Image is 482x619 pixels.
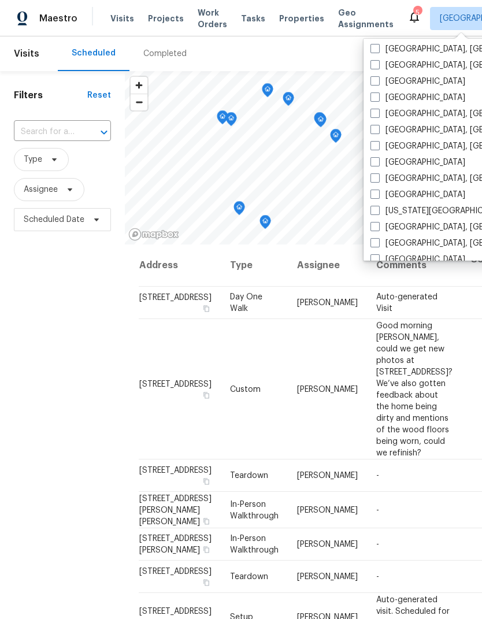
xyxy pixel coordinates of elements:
[370,76,465,87] label: [GEOGRAPHIC_DATA]
[217,110,228,128] div: Map marker
[24,184,58,195] span: Assignee
[370,157,465,168] label: [GEOGRAPHIC_DATA]
[262,83,273,101] div: Map marker
[24,214,84,225] span: Scheduled Date
[131,94,147,110] button: Zoom out
[128,228,179,241] a: Mapbox homepage
[131,77,147,94] button: Zoom in
[143,48,187,60] div: Completed
[376,573,379,581] span: -
[201,303,212,314] button: Copy Address
[72,47,116,59] div: Scheduled
[201,544,212,555] button: Copy Address
[230,573,268,581] span: Teardown
[279,13,324,24] span: Properties
[370,92,465,103] label: [GEOGRAPHIC_DATA]
[376,293,437,313] span: Auto-generated Visit
[367,244,462,287] th: Comments
[201,390,212,400] button: Copy Address
[201,577,212,588] button: Copy Address
[233,201,245,219] div: Map marker
[148,13,184,24] span: Projects
[288,244,367,287] th: Assignee
[315,113,327,131] div: Map marker
[370,189,465,201] label: [GEOGRAPHIC_DATA]
[376,506,379,514] span: -
[139,568,212,576] span: [STREET_ADDRESS]
[87,90,111,101] div: Reset
[14,90,87,101] h1: Filters
[139,380,212,388] span: [STREET_ADDRESS]
[39,13,77,24] span: Maestro
[14,123,79,141] input: Search for an address...
[297,385,358,393] span: [PERSON_NAME]
[330,129,342,147] div: Map marker
[297,472,358,480] span: [PERSON_NAME]
[376,540,379,548] span: -
[259,215,271,233] div: Map marker
[376,472,379,480] span: -
[338,7,394,30] span: Geo Assignments
[225,112,237,130] div: Map marker
[370,254,465,265] label: [GEOGRAPHIC_DATA]
[413,7,421,18] div: 5
[14,41,39,66] span: Visits
[139,466,212,475] span: [STREET_ADDRESS]
[221,244,288,287] th: Type
[125,71,433,244] canvas: Map
[230,472,268,480] span: Teardown
[297,573,358,581] span: [PERSON_NAME]
[230,293,262,313] span: Day One Walk
[283,92,294,110] div: Map marker
[376,321,453,457] span: Good morning [PERSON_NAME], could we get new photos at [STREET_ADDRESS]? We’ve also gotten feedba...
[139,244,221,287] th: Address
[139,535,212,554] span: [STREET_ADDRESS][PERSON_NAME]
[297,540,358,548] span: [PERSON_NAME]
[201,516,212,526] button: Copy Address
[24,154,42,165] span: Type
[314,112,325,130] div: Map marker
[297,299,358,307] span: [PERSON_NAME]
[198,7,227,30] span: Work Orders
[297,506,358,514] span: [PERSON_NAME]
[139,494,212,525] span: [STREET_ADDRESS][PERSON_NAME][PERSON_NAME]
[110,13,134,24] span: Visits
[230,535,279,554] span: In-Person Walkthrough
[96,124,112,140] button: Open
[230,385,261,393] span: Custom
[139,294,212,302] span: [STREET_ADDRESS]
[230,500,279,520] span: In-Person Walkthrough
[241,14,265,23] span: Tasks
[201,476,212,487] button: Copy Address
